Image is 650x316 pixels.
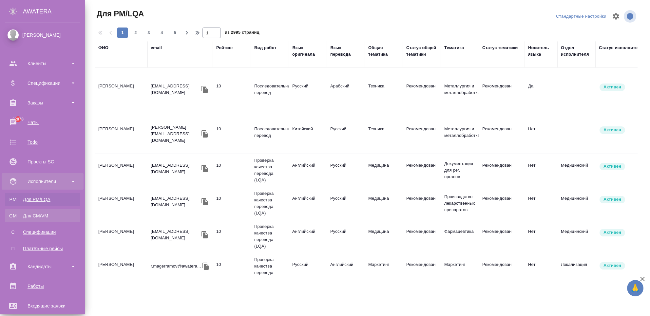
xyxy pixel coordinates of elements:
span: Настроить таблицу [608,9,624,24]
a: PMДля PM/LQA [5,193,80,206]
td: Нет [525,122,558,145]
td: [PERSON_NAME] [95,258,147,281]
td: Рекомендован [403,258,441,281]
td: Рекомендован [479,192,525,215]
td: Локализация [558,258,596,281]
span: из 2995 страниц [225,28,259,38]
span: 3 [143,29,154,36]
td: Нет [525,159,558,182]
button: 4 [157,28,167,38]
td: Нет [525,258,558,281]
td: Русский [289,258,327,281]
td: Английский [327,258,365,281]
div: Клиенты [5,59,80,68]
div: Кандидаты [5,262,80,271]
td: Русский [327,122,365,145]
a: Todo [2,134,84,150]
div: Проекты SC [5,157,80,167]
button: Скопировать [200,129,210,139]
td: Нет [525,192,558,215]
button: Скопировать [201,261,211,271]
span: 4 [157,29,167,36]
td: Проверка качества перевода (LQA) [251,154,289,187]
div: Язык перевода [330,45,362,58]
td: Рекомендован [479,80,525,102]
div: Статус исполнителя [599,45,643,51]
td: Проверка качества перевода (LQA) [251,187,289,220]
button: Скопировать [200,84,210,94]
a: 22878Чаты [2,114,84,131]
div: Статус тематики [482,45,518,51]
p: [EMAIL_ADDRESS][DOMAIN_NAME] [151,162,200,175]
div: перевод идеальный/почти идеальный. Ни редактор, ни корректор не нужен [216,228,248,235]
td: Последовательный перевод [251,80,289,102]
p: Активен [603,196,621,203]
button: Скопировать [200,230,210,240]
td: Медицина [365,225,403,248]
div: Вид работ [254,45,277,51]
button: Скопировать [200,164,210,174]
td: Рекомендован [403,80,441,102]
td: Русский [327,192,365,215]
div: Рядовой исполнитель: назначай с учетом рейтинга [599,195,648,204]
div: Для CM/VM [8,213,77,219]
div: Чаты [5,118,80,127]
p: Активен [603,163,621,170]
p: [EMAIL_ADDRESS][DOMAIN_NAME] [151,195,200,208]
span: 🙏 [630,281,641,295]
td: Русский [327,225,365,248]
a: Работы [2,278,84,294]
td: Рекомендован [403,192,441,215]
div: Отдел исполнителя [561,45,592,58]
td: Медицина [365,192,403,215]
span: 2 [130,29,141,36]
td: Техника [365,80,403,102]
div: Спецификации [8,229,77,235]
a: ППлатёжные рейсы [5,242,80,255]
td: Китайский [289,122,327,145]
a: Входящие заявки [2,298,84,314]
td: [PERSON_NAME] [95,80,147,102]
div: Носитель языка [528,45,554,58]
td: Да [525,80,558,102]
td: [PERSON_NAME] [95,192,147,215]
td: Английский [289,159,327,182]
td: Медицинский [558,192,596,215]
td: Английский [289,192,327,215]
div: Рядовой исполнитель: назначай с учетом рейтинга [599,126,648,135]
td: Рекомендован [403,159,441,182]
button: 5 [170,28,180,38]
td: Рекомендован [479,159,525,182]
td: Русский [289,80,327,102]
td: Металлургия и металлобработка [441,80,479,102]
a: Проекты SC [2,154,84,170]
td: Рекомендован [479,258,525,281]
button: Скопировать [200,197,210,207]
p: [EMAIL_ADDRESS][DOMAIN_NAME] [151,83,200,96]
div: 10 [216,126,248,132]
div: AWATERA [23,5,85,18]
td: Рекомендован [479,122,525,145]
a: CMДля CM/VM [5,209,80,222]
p: Активен [603,229,621,236]
div: перевод идеальный/почти идеальный. Ни редактор, ни корректор не нужен [216,261,248,268]
p: Активен [603,262,621,269]
div: Язык оригинала [292,45,324,58]
td: Рекомендован [479,225,525,248]
td: Проверка качества перевода (LQA) [251,253,289,286]
td: Производство лекарственных препаратов [441,190,479,216]
div: Платёжные рейсы [8,245,77,252]
td: Медицинский [558,159,596,182]
td: Маркетинг [441,258,479,281]
button: 🙏 [627,280,643,296]
div: split button [554,11,608,22]
div: Заказы [5,98,80,108]
p: Активен [603,127,621,133]
span: Для PM/LQA [95,9,144,19]
div: Рядовой исполнитель: назначай с учетом рейтинга [599,83,648,92]
td: Русский [327,159,365,182]
div: Входящие заявки [5,301,80,311]
div: Спецификации [5,78,80,88]
div: Общая тематика [368,45,400,58]
button: 2 [130,28,141,38]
